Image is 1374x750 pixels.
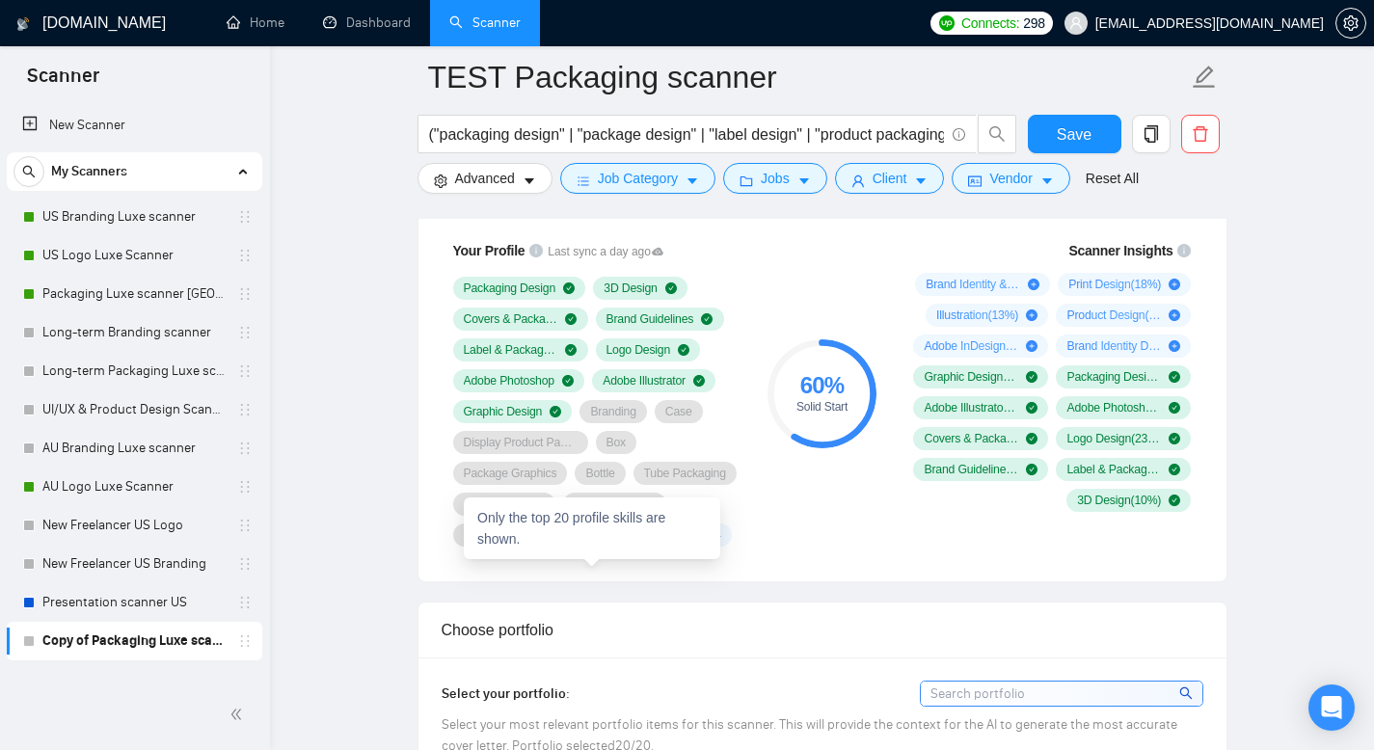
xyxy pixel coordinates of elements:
span: Scanner [12,62,115,102]
span: caret-down [914,174,928,188]
button: delete [1181,115,1220,153]
div: Open Intercom Messenger [1308,684,1355,731]
button: folderJobscaret-down [723,163,827,194]
span: edit [1192,65,1217,90]
span: Logo Design ( 23 %) [1066,431,1161,446]
span: bars [577,174,590,188]
span: caret-down [686,174,699,188]
div: 60 % [768,374,876,397]
span: search [14,165,43,178]
button: settingAdvancedcaret-down [418,163,552,194]
input: Search portfolio [921,682,1202,706]
span: check-circle [678,344,689,356]
span: 3D Design [604,281,657,296]
span: Print Design ( 18 %) [1068,277,1161,292]
button: Save [1028,115,1121,153]
span: Adobe Illustrator [603,373,686,388]
span: plus-circle [1026,309,1037,321]
a: AU Branding Luxe scanner [42,429,226,468]
span: 3D Design ( 10 %) [1077,493,1161,508]
span: user [1069,16,1083,30]
span: 298 [1023,13,1044,34]
span: Packaging Design ( 79 %) [1066,369,1161,385]
span: caret-down [797,174,811,188]
button: setting [1335,8,1366,39]
li: My Scanners [7,152,262,660]
li: New Scanner [7,106,262,145]
span: folder [740,174,753,188]
span: holder [237,479,253,495]
span: Label & Packaging Design ( 11 %) [1066,462,1161,477]
input: Search Freelance Jobs... [429,122,944,147]
a: Copy of Packaging Luxe scanner [GEOGRAPHIC_DATA] [42,622,226,660]
span: Illustration ( 13 %) [936,308,1018,323]
span: plus-circle [1169,340,1180,352]
span: setting [434,174,447,188]
span: check-circle [1026,371,1037,383]
span: check-circle [693,375,705,387]
span: check-circle [1026,464,1037,475]
a: UI/UX & Product Design Scanner [42,390,226,429]
span: setting [1336,15,1365,31]
span: check-circle [1026,402,1037,414]
span: check-circle [1169,402,1180,414]
span: holder [237,402,253,417]
span: search [979,125,1015,143]
a: New Freelancer US Logo [42,506,226,545]
span: search [1179,683,1196,704]
img: logo [16,9,30,40]
div: Choose portfolio [442,603,1203,657]
a: New Freelancer US Branding [42,545,226,583]
span: check-circle [550,406,561,417]
a: searchScanner [449,14,521,31]
img: upwork-logo.png [939,15,955,31]
span: Display Product Packaging [464,435,578,450]
a: New Scanner [22,106,247,145]
button: idcardVendorcaret-down [952,163,1069,194]
div: Only the top 20 profile skills are shown. [464,497,720,559]
span: Jobs [761,168,790,189]
span: user [851,174,865,188]
span: holder [237,286,253,302]
a: US Logo Luxe Scanner [42,236,226,275]
button: copy [1132,115,1171,153]
span: Job Category [598,168,678,189]
span: plus-circle [1028,279,1039,290]
span: Logo Design [606,342,671,358]
span: Packaging Design [464,281,556,296]
span: Adobe Illustrator ( 71 %) [924,400,1018,415]
span: caret-down [523,174,536,188]
a: US Branding Luxe scanner [42,198,226,236]
span: Advanced [455,168,515,189]
span: Brand Identity Design ( 8 %) [1066,338,1161,354]
a: Long-term Branding scanner [42,313,226,352]
span: holder [237,595,253,610]
span: Graphic Design ( 81 %) [924,369,1018,385]
span: Adobe Photoshop ( 52 %) [1066,400,1161,415]
span: Branding [590,404,635,419]
span: Package Graphics [464,466,557,481]
div: Solid Start [768,401,876,413]
span: holder [237,363,253,379]
span: Graphic Design [464,404,543,419]
span: Scanner Insights [1068,244,1172,257]
span: plus-circle [1169,279,1180,290]
span: holder [237,633,253,649]
a: Reset All [1086,168,1139,189]
span: Brand Guidelines [606,311,694,327]
span: Concept Design [464,496,545,512]
span: Client [873,168,907,189]
a: dashboardDashboard [323,14,411,31]
span: copy [1133,125,1170,143]
span: info-circle [953,128,965,141]
span: check-circle [1169,464,1180,475]
span: Tube Packaging [644,466,726,481]
input: Scanner name... [428,53,1188,101]
span: plus-circle [1169,309,1180,321]
span: Last sync a day ago [548,243,663,261]
span: check-circle [1169,433,1180,444]
span: check-circle [665,282,677,294]
span: Your Profile [453,243,525,258]
span: holder [237,209,253,225]
a: setting [1335,15,1366,31]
